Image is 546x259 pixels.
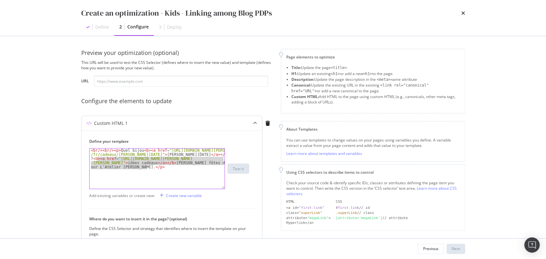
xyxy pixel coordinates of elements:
li: Update the page description in the name attribute [291,77,460,82]
strong: H1: [291,71,297,76]
label: URL [81,78,89,85]
div: Using CSS selectors to describe items to control [286,170,460,175]
div: CSS [336,199,460,204]
div: [attribute='megaLink'] [336,216,383,220]
strong: Custom HTML: [291,94,319,99]
label: Define your template [89,139,249,144]
a: Learn more about templates and variables [286,151,362,156]
div: Open Intercom Messenger [524,237,540,253]
div: 3 [159,24,162,30]
div: Check your source code & identify specific IDs, classes or attributes defining the page item you ... [286,180,460,196]
div: Create an optimization - Kids - Linking among Blog PDPs [81,8,272,19]
li: Add HTML to the page using custom HTML (e.g., canonicals, other meta tags, adding a block of URLs). [291,94,460,105]
div: "megaLink" [307,216,328,220]
div: #first-link [336,206,359,210]
div: Next [452,246,460,251]
div: <a id= [286,205,331,210]
div: class= [286,210,331,216]
li: Update the page . [291,65,460,71]
div: Preview your optimization (optional) [81,49,273,57]
div: Previous [423,246,439,251]
div: 2 [119,24,122,30]
div: Add existing variables or create new: [89,193,155,198]
div: Custom HTML 1 [94,120,128,126]
div: "superLink" [299,211,322,215]
div: times [461,8,465,19]
div: Create new variable [166,193,202,198]
div: Test it [233,166,244,171]
span: <h1> [363,72,372,76]
button: Next [447,244,465,254]
span: <title> [331,65,347,70]
span: <h1> [331,72,340,76]
strong: Title: [291,65,301,70]
span: <link rel="canonical" href="URL"> [291,83,429,93]
div: Deploy [167,24,182,30]
button: Previous [418,244,444,254]
div: // attribute [336,216,460,221]
div: Page elements to optimize [286,54,460,60]
div: This URL will be used to test the CSS Selector (defines where to insert the new value) and templa... [81,60,273,71]
div: "first-link" [299,206,324,210]
div: HTML [286,199,331,204]
span: <meta> [377,77,391,82]
div: // class [336,210,460,216]
div: About Templates [286,126,460,132]
div: You can use templates to change values on your pages using variables you define. A variable extra... [286,137,460,148]
li: Update an existing or add a new to the page. [291,71,460,77]
button: Test it [227,164,249,174]
div: Hyperlink</a> [286,220,331,225]
div: Configure [127,24,149,30]
button: Create new variable [157,190,202,201]
strong: Description: [291,77,314,82]
div: // id [336,205,460,210]
strong: Canonical: [291,82,311,88]
a: Learn more about CSS selectors [286,186,457,196]
div: Define [95,24,109,30]
li: Update the existing URL in the existing or add a new canonical to the page. [291,82,460,94]
label: Where do you want to insert it in the page? (optional) [89,216,249,222]
input: https://www.example.com [94,76,268,87]
div: Configure the elements to update [81,97,273,105]
div: attribute= > [286,216,331,221]
div: Define the CSS Selector and strategy that identifies where to insert the template on your page. [89,226,249,237]
div: .superLink [336,211,357,215]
